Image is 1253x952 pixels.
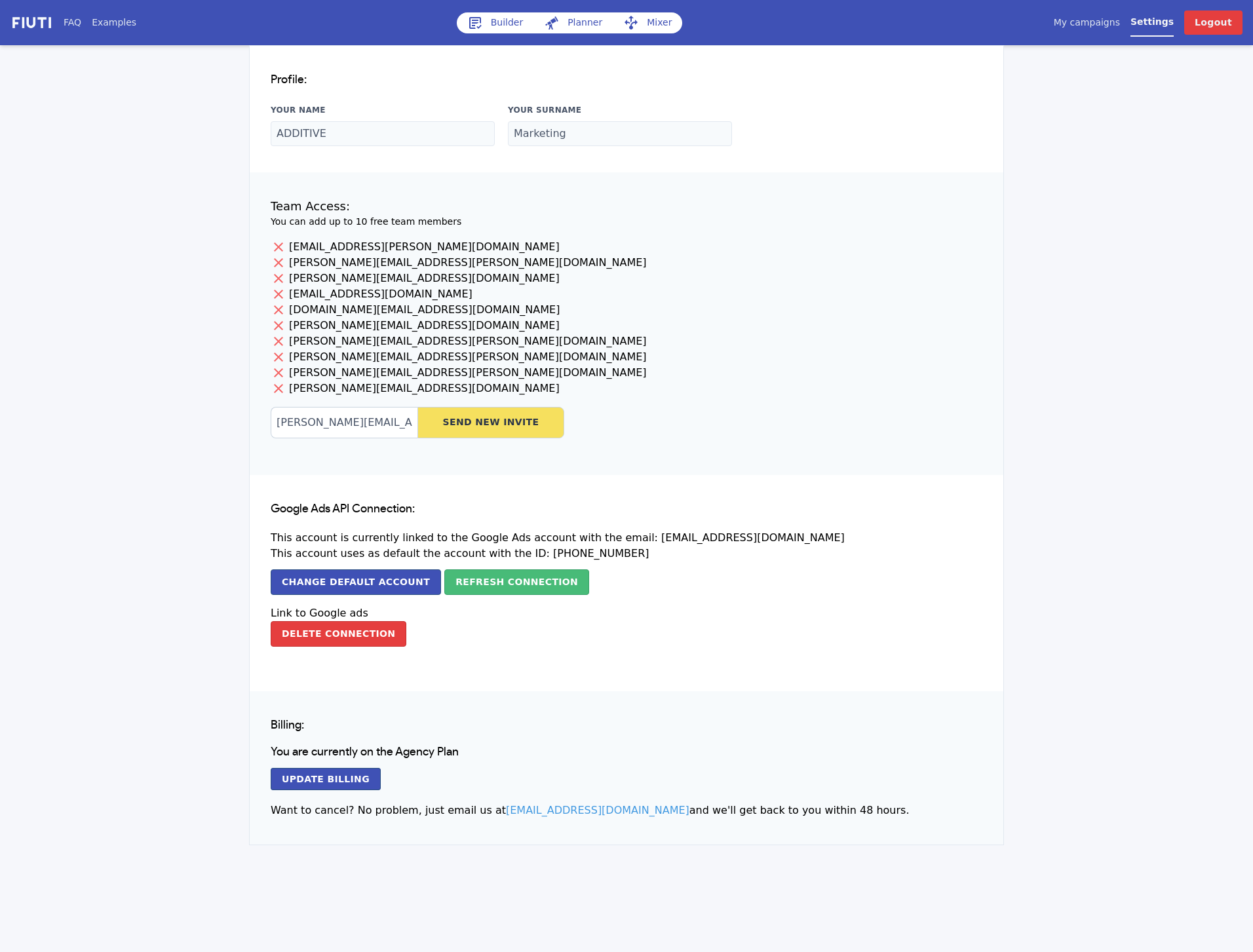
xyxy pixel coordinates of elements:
[271,407,417,438] input: team@example.com
[271,744,982,761] h1: You are currently on the Agency Plan
[508,121,732,146] input: Surname
[613,12,682,33] a: Mixer
[271,239,982,255] p: [EMAIL_ADDRESS][PERSON_NAME][DOMAIN_NAME]
[1130,15,1174,37] a: Settings
[506,804,689,816] a: [EMAIL_ADDRESS][DOMAIN_NAME]
[271,215,982,229] h2: You can add up to 10 free team members
[271,72,982,88] h1: Profile:
[271,333,982,349] p: [PERSON_NAME][EMAIL_ADDRESS][PERSON_NAME][DOMAIN_NAME]
[271,199,982,215] h1: Team Access:
[271,381,982,396] p: [PERSON_NAME][EMAIL_ADDRESS][DOMAIN_NAME]
[271,318,982,333] p: [PERSON_NAME][EMAIL_ADDRESS][DOMAIN_NAME]
[271,768,381,790] a: Update Billing
[64,16,81,29] a: FAQ
[271,530,982,546] p: This account is currently linked to the Google Ads account with the email: [EMAIL_ADDRESS][DOMAIN...
[271,501,982,518] h1: Google Ads API Connection:
[271,302,982,318] p: [DOMAIN_NAME][EMAIL_ADDRESS][DOMAIN_NAME]
[271,104,495,116] label: Your Name
[271,621,406,647] button: Delete Connection
[271,349,982,365] p: [PERSON_NAME][EMAIL_ADDRESS][PERSON_NAME][DOMAIN_NAME]
[508,104,732,116] label: Your Surname
[271,365,982,381] p: [PERSON_NAME][EMAIL_ADDRESS][PERSON_NAME][DOMAIN_NAME]
[1054,16,1120,29] a: My campaigns
[457,12,534,33] a: Builder
[1184,10,1243,35] a: Logout
[533,12,613,33] a: Planner
[444,569,589,595] button: Refresh Connection
[417,407,564,438] button: Send New Invite
[271,286,982,302] p: [EMAIL_ADDRESS][DOMAIN_NAME]
[271,271,982,286] p: [PERSON_NAME][EMAIL_ADDRESS][DOMAIN_NAME]
[271,803,982,818] p: Want to cancel? No problem, just email us at and we'll get back to you within 48 hours.
[271,121,495,146] input: Name
[271,605,982,621] p: Link to Google ads
[271,546,982,562] p: This account uses as default the account with the ID: [PHONE_NUMBER]
[271,569,441,595] button: Change default account
[271,717,982,734] h1: Billing:
[92,16,136,29] a: Examples
[271,255,982,271] p: [PERSON_NAME][EMAIL_ADDRESS][PERSON_NAME][DOMAIN_NAME]
[10,15,53,30] img: f731f27.png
